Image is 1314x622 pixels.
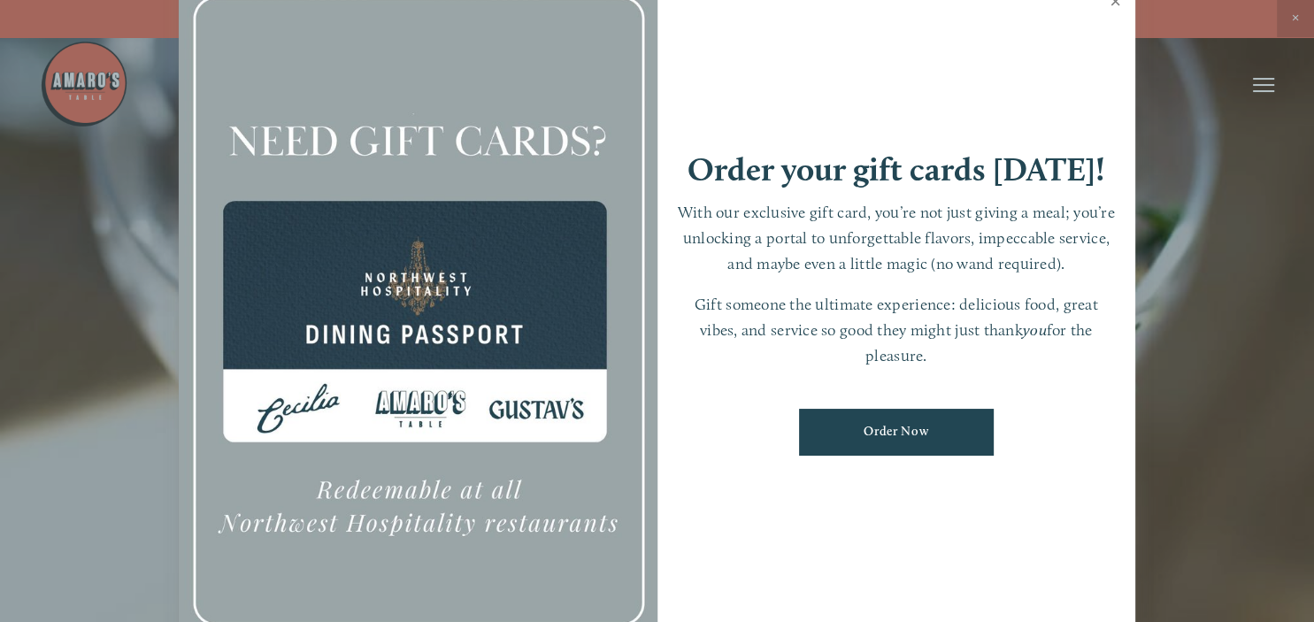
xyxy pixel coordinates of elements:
a: Order Now [799,409,994,456]
p: With our exclusive gift card, you’re not just giving a meal; you’re unlocking a portal to unforge... [675,200,1118,276]
em: you [1023,320,1047,339]
h1: Order your gift cards [DATE]! [688,153,1105,186]
p: Gift someone the ultimate experience: delicious food, great vibes, and service so good they might... [675,292,1118,368]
